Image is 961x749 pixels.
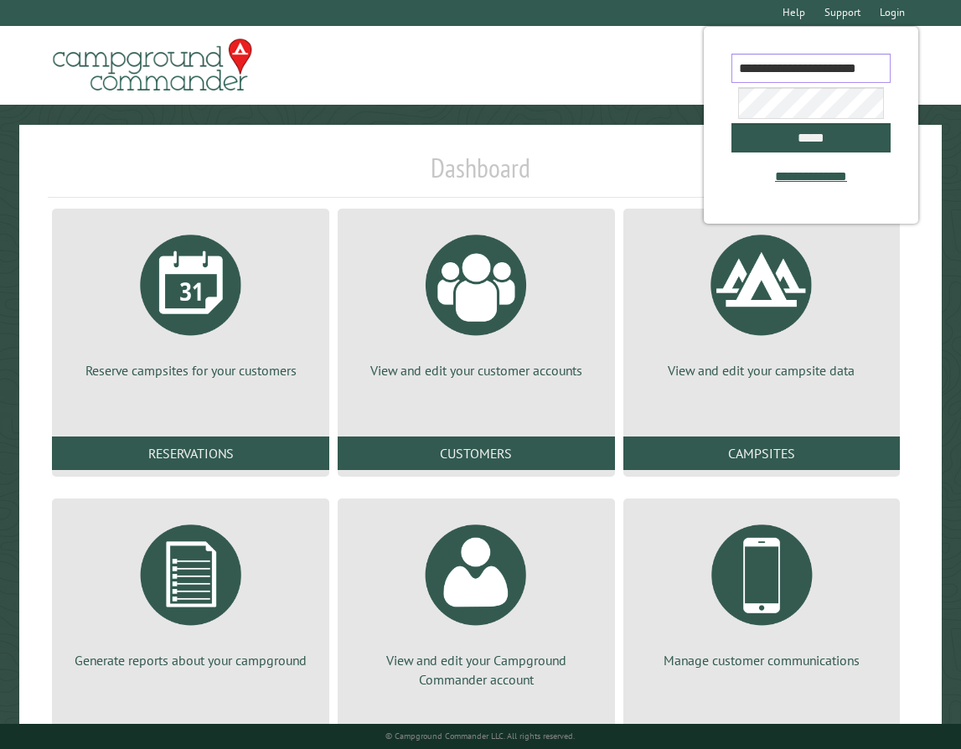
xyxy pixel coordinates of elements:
[358,512,595,689] a: View and edit your Campground Commander account
[643,361,881,380] p: View and edit your campsite data
[338,436,615,470] a: Customers
[385,731,575,741] small: © Campground Commander LLC. All rights reserved.
[48,33,257,98] img: Campground Commander
[643,651,881,669] p: Manage customer communications
[358,222,595,380] a: View and edit your customer accounts
[358,361,595,380] p: View and edit your customer accounts
[72,651,309,669] p: Generate reports about your campground
[643,512,881,669] a: Manage customer communications
[48,152,912,198] h1: Dashboard
[52,436,329,470] a: Reservations
[358,651,595,689] p: View and edit your Campground Commander account
[72,512,309,669] a: Generate reports about your campground
[643,222,881,380] a: View and edit your campsite data
[72,222,309,380] a: Reserve campsites for your customers
[623,436,901,470] a: Campsites
[72,361,309,380] p: Reserve campsites for your customers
